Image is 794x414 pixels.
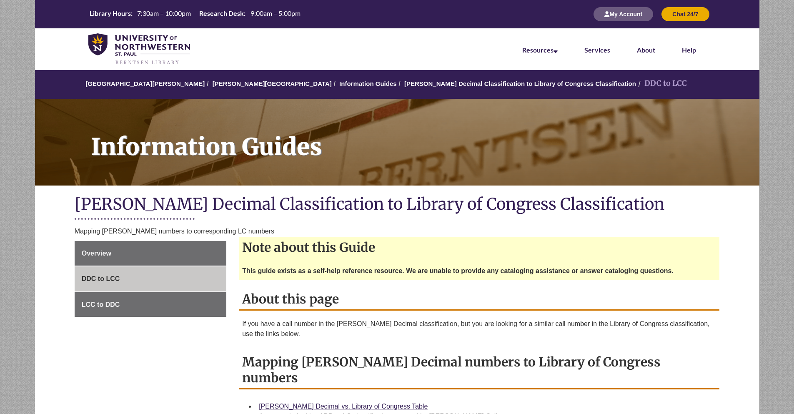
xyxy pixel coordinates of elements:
[86,9,304,20] a: Hours Today
[339,80,397,87] a: Information Guides
[82,301,120,308] span: LCC to DDC
[86,9,134,18] th: Library Hours:
[35,99,759,186] a: Information Guides
[637,46,655,54] a: About
[213,80,332,87] a: [PERSON_NAME][GEOGRAPHIC_DATA]
[82,250,111,257] span: Overview
[85,80,205,87] a: [GEOGRAPHIC_DATA][PERSON_NAME]
[242,319,716,339] p: If you have a call number in the [PERSON_NAME] Decimal classification, but you are looking for a ...
[259,403,428,410] a: [PERSON_NAME] Decimal vs. Library of Congress Table
[75,266,226,291] a: DDC to LCC
[522,46,558,54] a: Resources
[636,78,687,90] li: DDC to LCC
[661,10,709,18] a: Chat 24/7
[404,80,636,87] a: [PERSON_NAME] Decimal Classification to Library of Congress Classification
[239,237,719,258] h2: Note about this Guide
[75,241,226,317] div: Guide Page Menu
[239,289,719,311] h2: About this page
[137,9,191,17] span: 7:30am – 10:00pm
[682,46,696,54] a: Help
[75,228,274,235] span: Mapping [PERSON_NAME] numbers to corresponding LC numbers
[594,10,653,18] a: My Account
[661,7,709,21] button: Chat 24/7
[239,351,719,389] h2: Mapping [PERSON_NAME] Decimal numbers to Library of Congress numbers
[88,33,190,66] img: UNWSP Library Logo
[584,46,610,54] a: Services
[75,292,226,317] a: LCC to DDC
[242,267,674,274] strong: This guide exists as a self-help reference resource. We are unable to provide any cataloging assi...
[594,7,653,21] button: My Account
[86,9,304,19] table: Hours Today
[82,275,120,282] span: DDC to LCC
[196,9,247,18] th: Research Desk:
[75,241,226,266] a: Overview
[82,99,759,175] h1: Information Guides
[75,194,720,216] h1: [PERSON_NAME] Decimal Classification to Library of Congress Classification
[250,9,301,17] span: 9:00am – 5:00pm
